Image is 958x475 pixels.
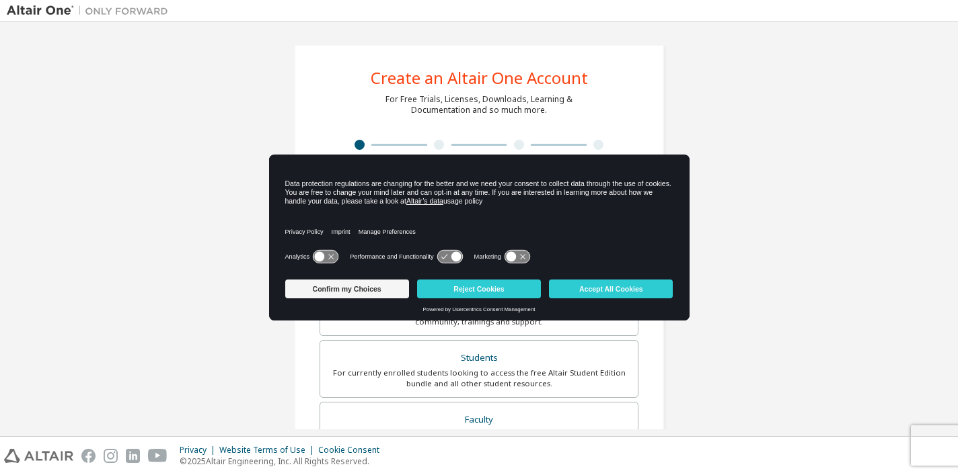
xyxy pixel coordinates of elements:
[81,449,96,463] img: facebook.svg
[126,449,140,463] img: linkedin.svg
[371,70,588,86] div: Create an Altair One Account
[104,449,118,463] img: instagram.svg
[180,445,219,456] div: Privacy
[400,153,480,164] div: Verify Email
[328,368,630,389] div: For currently enrolled students looking to access the free Altair Student Edition bundle and all ...
[318,445,388,456] div: Cookie Consent
[328,411,630,429] div: Faculty
[559,153,639,164] div: Security Setup
[328,429,630,450] div: For faculty & administrators of academic institutions administering students and accessing softwa...
[7,4,175,17] img: Altair One
[328,349,630,368] div: Students
[320,153,400,164] div: Personal Info
[385,94,573,116] div: For Free Trials, Licenses, Downloads, Learning & Documentation and so much more.
[180,456,388,467] p: © 2025 Altair Engineering, Inc. All Rights Reserved.
[4,449,73,463] img: altair_logo.svg
[479,153,559,164] div: Account Info
[219,445,318,456] div: Website Terms of Use
[148,449,168,463] img: youtube.svg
